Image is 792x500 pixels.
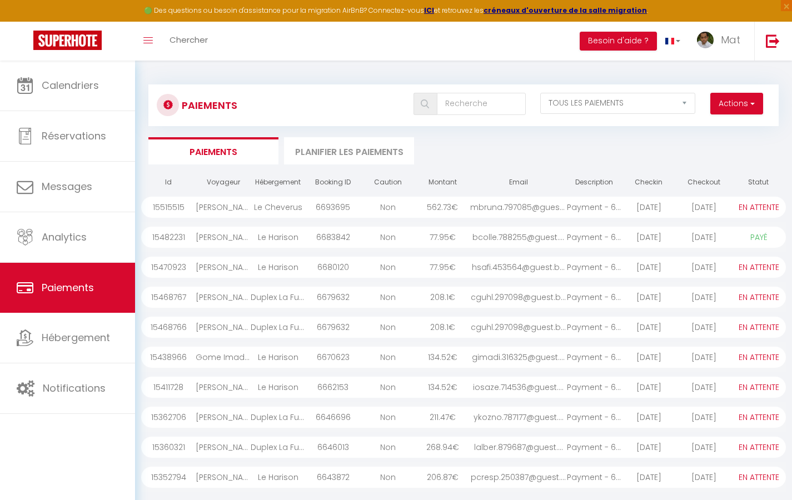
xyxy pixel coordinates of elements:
th: Booking ID [306,173,361,192]
div: 134.52 [415,347,470,368]
span: € [452,472,459,483]
div: 77.95 [415,227,470,248]
div: [DATE] [676,437,731,458]
div: [PERSON_NAME] [196,407,251,428]
div: Non [360,467,415,488]
div: Non [360,407,415,428]
div: Non [360,227,415,248]
div: [DATE] [621,257,676,278]
div: cguhl.297098@guest.b... [470,317,567,338]
div: Payment - 6662153 - ... [567,377,622,398]
div: [DATE] [621,407,676,428]
span: Chercher [170,34,208,46]
div: Payment - 6679632 - ... [567,317,622,338]
div: [DATE] [621,287,676,308]
div: [PERSON_NAME] [196,257,251,278]
div: Non [360,377,415,398]
div: 6662153 [306,377,361,398]
div: Le Harison [251,377,306,398]
div: Le Harison [251,467,306,488]
th: Description [567,173,622,192]
a: créneaux d'ouverture de la salle migration [484,6,647,15]
div: Non [360,257,415,278]
div: 211.47 [415,407,470,428]
div: [DATE] [621,197,676,218]
div: Payment - 6683842 - ... [567,227,622,248]
div: gimadi.316325@guest.... [470,347,567,368]
div: Payment - 6643872 - ... [567,467,622,488]
li: Planifier les paiements [284,137,414,164]
div: 6643872 [306,467,361,488]
div: [DATE] [676,377,731,398]
div: 6646696 [306,407,361,428]
th: Checkout [676,173,731,192]
span: € [451,202,458,213]
span: Analytics [42,230,87,244]
div: Non [360,437,415,458]
input: Recherche [437,93,526,115]
div: Gome Imadiy [196,347,251,368]
div: Payment - 6679632 - ... [567,287,622,308]
div: [DATE] [676,467,731,488]
div: [DATE] [621,437,676,458]
div: 134.52 [415,377,470,398]
h3: Paiements [182,93,237,118]
li: Paiements [148,137,278,164]
img: Super Booking [33,31,102,50]
span: € [452,442,459,453]
div: iosaze.714536@guest.... [470,377,567,398]
span: Notifications [43,381,106,395]
div: Duplex La Fusterie [251,317,306,338]
a: ICI [424,6,434,15]
div: [PERSON_NAME] [196,437,251,458]
span: Paiements [42,281,94,294]
button: Actions [710,93,763,115]
div: [DATE] [621,227,676,248]
div: 268.94 [415,437,470,458]
div: [DATE] [676,197,731,218]
div: Le Harison [251,347,306,368]
div: [PERSON_NAME] [196,377,251,398]
a: ... Mat [689,22,754,61]
div: Payment - 6646696 - ... [567,407,622,428]
div: 15352794 [141,467,196,488]
div: 6670623 [306,347,361,368]
button: Besoin d'aide ? [580,32,657,51]
th: Id [141,173,196,192]
div: 15360321 [141,437,196,458]
div: [DATE] [621,377,676,398]
div: [PERSON_NAME] [196,317,251,338]
div: [DATE] [676,347,731,368]
th: Statut [731,173,786,192]
span: € [449,292,455,303]
div: Non [360,197,415,218]
div: 6646013 [306,437,361,458]
div: Duplex La Fusterie [251,437,306,458]
div: 6693695 [306,197,361,218]
div: 15438966 [141,347,196,368]
div: [DATE] [676,317,731,338]
div: mbruna.797085@guest.... [470,197,567,218]
div: bcolle.788255@guest.... [470,227,567,248]
div: Le Harison [251,257,306,278]
span: Mat [721,33,740,47]
span: Hébergement [42,331,110,344]
div: [DATE] [676,257,731,278]
th: Voyageur [196,173,251,192]
th: Caution [360,173,415,192]
div: 15362706 [141,407,196,428]
th: Checkin [621,173,676,192]
div: 562.73 [415,197,470,218]
img: ... [697,32,714,48]
span: € [451,352,457,363]
span: € [451,382,457,393]
div: 15468766 [141,317,196,338]
div: hsafi.453564@guest.b... [470,257,567,278]
span: Calendriers [42,78,99,92]
div: 206.87 [415,467,470,488]
div: lalber.879687@guest.... [470,437,567,458]
div: 208.1 [415,287,470,308]
div: 15411728 [141,377,196,398]
div: Payment - 6646013 - ... [567,437,622,458]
